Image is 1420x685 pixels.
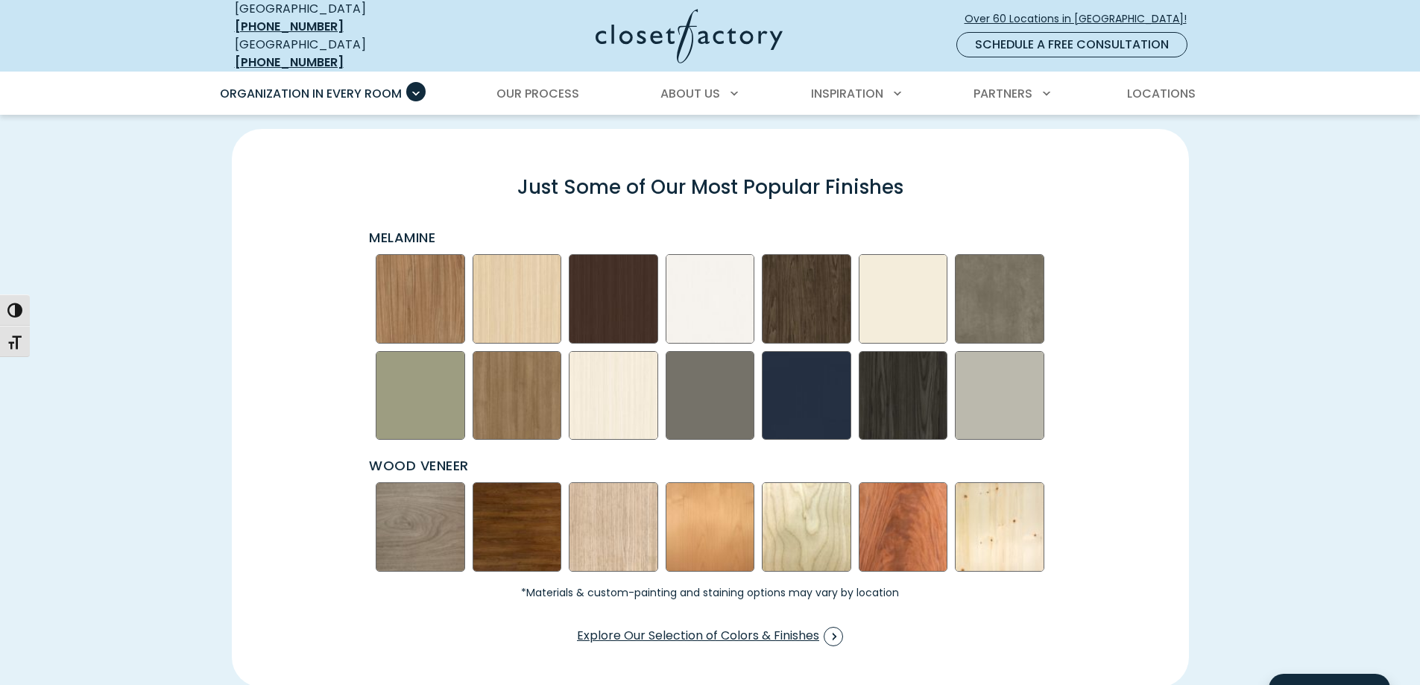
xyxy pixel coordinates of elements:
[859,482,948,572] img: African Mahogany
[235,54,344,71] a: [PHONE_NUMBER]
[376,351,465,441] img: Sage
[965,11,1199,27] span: Over 60 Locations in [GEOGRAPHIC_DATA]!
[666,254,755,344] img: Latitude North
[220,85,402,102] span: Organization in Every Room
[365,587,1055,598] small: *Materials & custom-painting and staining options may vary by location
[660,85,720,102] span: About Us
[762,351,851,441] img: Blue - High Gloss
[496,85,579,102] span: Our Process
[666,482,755,572] img: Alder
[473,254,562,344] img: Summer Breeze
[235,36,451,72] div: [GEOGRAPHIC_DATA]
[859,351,948,441] img: Black Tie
[473,482,562,572] img: Walnut- Stained
[369,455,1055,476] p: Wood Veneer
[762,482,851,572] img: Maple
[964,6,1199,32] a: Over 60 Locations in [GEOGRAPHIC_DATA]!
[596,9,783,63] img: Closet Factory Logo
[376,482,465,572] img: Walnut
[369,227,1055,247] p: Melamine
[209,73,1211,115] nav: Primary Menu
[974,85,1032,102] span: Partners
[762,254,851,344] img: Tete-a-Tete
[376,254,465,344] img: Nutmeg
[235,18,344,35] a: [PHONE_NUMBER]
[577,627,843,646] span: Explore Our Selection of Colors & Finishes
[955,482,1044,572] img: Pine Knotty
[956,32,1187,57] a: Schedule a Free Consultation
[811,85,883,102] span: Inspiration
[955,351,1044,441] img: Dove Grey
[473,351,562,441] img: Fashionista
[569,351,658,441] img: White Chocolate
[666,351,755,441] img: Evening Star
[569,254,658,344] img: Dark Chocolate
[859,254,948,344] img: Almond
[244,165,1177,209] h3: Just Some of Our Most Popular Finishes
[569,482,658,572] img: Rift Cut Oak
[955,254,1044,344] img: Urban Vibe
[1127,85,1196,102] span: Locations
[576,622,844,651] a: Explore Our Selection of Colors & Finishes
